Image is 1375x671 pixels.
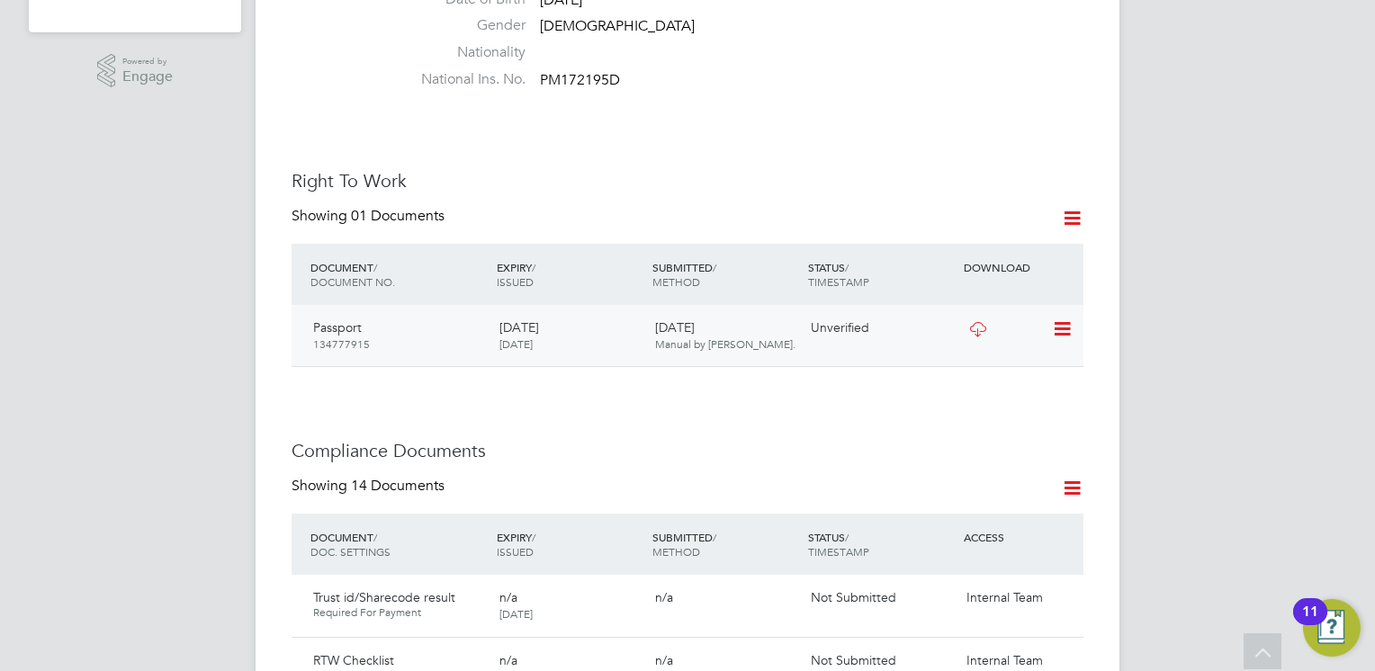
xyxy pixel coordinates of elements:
[351,477,445,495] span: 14 Documents
[540,18,695,36] span: [DEMOGRAPHIC_DATA]
[1303,599,1361,657] button: Open Resource Center, 11 new notifications
[313,605,485,620] span: Required For Payment
[313,589,455,605] span: Trust id/Sharecode result
[306,251,492,298] div: DOCUMENT
[499,336,533,351] span: [DATE]
[400,43,526,62] label: Nationality
[845,530,849,544] span: /
[966,652,1043,668] span: Internal Team
[292,439,1083,462] h3: Compliance Documents
[1302,612,1318,635] div: 11
[306,312,492,359] div: Passport
[351,207,445,225] span: 01 Documents
[713,260,716,274] span: /
[306,521,492,568] div: DOCUMENT
[310,274,395,289] span: DOCUMENT NO.
[540,71,620,89] span: PM172195D
[652,544,700,559] span: METHOD
[648,251,804,298] div: SUBMITTED
[122,54,173,69] span: Powered by
[655,652,673,668] span: n/a
[310,544,391,559] span: DOC. SETTINGS
[804,251,959,298] div: STATUS
[97,54,174,88] a: Powered byEngage
[499,606,533,621] span: [DATE]
[804,521,959,568] div: STATUS
[966,589,1043,605] span: Internal Team
[959,251,1083,283] div: DOWNLOAD
[492,251,648,298] div: EXPIRY
[532,260,535,274] span: /
[373,260,377,274] span: /
[652,274,700,289] span: METHOD
[648,521,804,568] div: SUBMITTED
[313,336,370,351] span: 134777915
[499,652,517,668] span: n/a
[400,16,526,35] label: Gender
[648,312,804,359] div: [DATE]
[713,530,716,544] span: /
[492,312,648,359] div: [DATE]
[808,274,869,289] span: TIMESTAMP
[400,70,526,89] label: National Ins. No.
[292,169,1083,192] h3: Right To Work
[959,521,1083,553] div: ACCESS
[292,207,448,226] div: Showing
[808,544,869,559] span: TIMESTAMP
[655,336,795,351] span: Manual by [PERSON_NAME].
[499,589,517,605] span: n/a
[292,477,448,496] div: Showing
[373,530,377,544] span: /
[845,260,849,274] span: /
[811,589,896,605] span: Not Submitted
[532,530,535,544] span: /
[122,69,173,85] span: Engage
[655,589,673,605] span: n/a
[497,544,534,559] span: ISSUED
[497,274,534,289] span: ISSUED
[492,521,648,568] div: EXPIRY
[811,652,896,668] span: Not Submitted
[313,652,394,668] span: RTW Checklist
[811,319,869,335] span: Unverified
